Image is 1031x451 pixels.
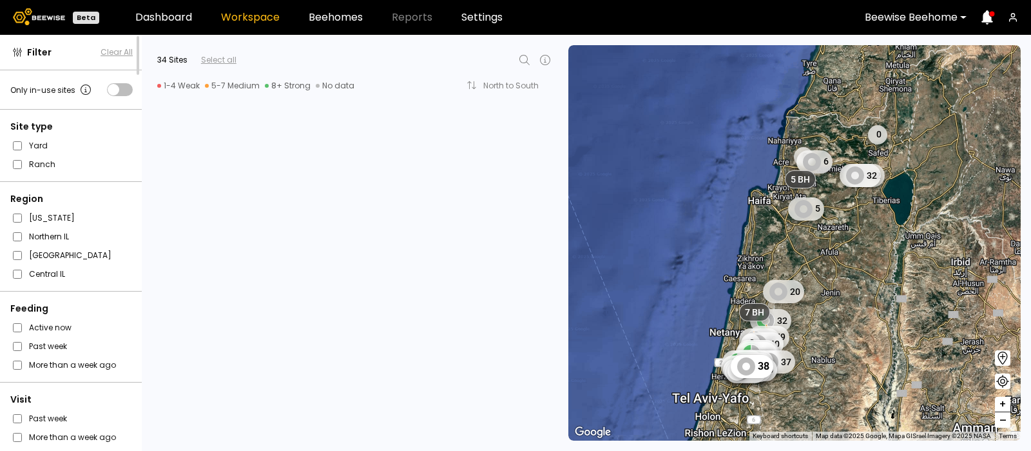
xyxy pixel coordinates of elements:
div: Visit [10,393,133,406]
span: Reports [392,12,432,23]
button: + [995,397,1010,412]
span: – [999,412,1007,428]
div: 1-4 Weak [157,81,200,91]
div: 37 [754,350,795,374]
div: 8+ Strong [265,81,311,91]
div: 44 [731,353,773,376]
a: Open this area in Google Maps (opens a new window) [572,424,614,441]
div: 6 [796,150,833,173]
div: 32 [840,164,881,187]
div: 0 [741,333,760,352]
a: Beehomes [309,12,363,23]
label: [US_STATE] [29,211,75,225]
div: 40 [721,356,762,379]
a: Terms (opens in new tab) [999,432,1017,439]
label: More than a week ago [29,358,116,372]
button: – [995,412,1010,428]
div: 17 [736,342,777,365]
label: Past week [29,339,67,353]
div: Feeding [10,302,133,316]
div: 70 [725,360,766,383]
div: 45 [737,340,778,363]
div: 20 [763,280,804,303]
div: Select all [201,54,236,66]
span: Filter [27,46,52,59]
span: 5 BH [791,174,810,185]
div: Region [10,192,133,206]
div: 38 [731,354,773,377]
a: Workspace [221,12,280,23]
label: Northern IL [29,230,69,243]
div: Beta [73,12,99,24]
label: Ranch [29,157,55,171]
span: 7 BH [745,306,764,317]
button: Keyboard shortcuts [753,432,808,441]
label: Yard [29,139,48,152]
div: 0 [723,359,742,379]
div: No data [316,81,354,91]
button: Clear All [101,46,133,58]
label: Central IL [29,267,65,281]
div: 0 [794,146,813,166]
label: More than a week ago [29,430,116,444]
div: 46 [738,339,779,363]
label: Active now [29,321,72,334]
div: 40 [742,332,784,356]
div: 0 [727,361,747,381]
div: 44 [722,350,764,374]
span: Map data ©2025 Google, Mapa GISrael Imagery ©2025 NASA [816,432,991,439]
div: Only in-use sites [10,82,93,97]
label: [GEOGRAPHIC_DATA] [29,248,111,262]
div: 0 [868,125,887,144]
span: + [999,396,1007,412]
div: 5-7 Medium [205,81,260,91]
img: Google [572,424,614,441]
label: Past week [29,412,67,425]
img: Beewise logo [13,8,65,25]
div: Site type [10,120,133,134]
div: 5 [788,197,824,220]
a: Dashboard [135,12,192,23]
div: 32 [750,309,791,332]
a: Settings [461,12,503,23]
div: North to South [483,82,548,90]
div: 34 Sites [157,54,188,66]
